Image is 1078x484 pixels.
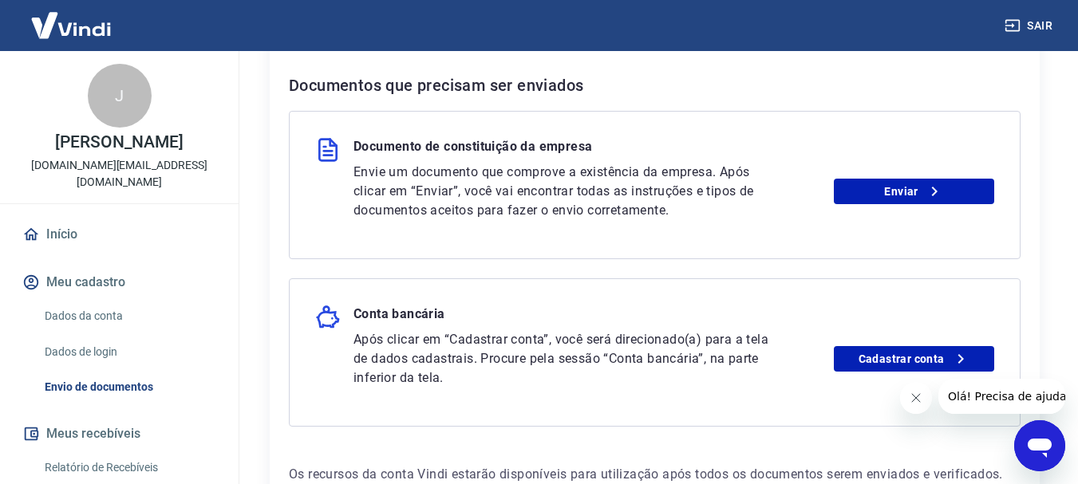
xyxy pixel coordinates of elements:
a: Dados da conta [38,300,219,333]
p: [PERSON_NAME] [55,134,183,151]
div: J [88,64,152,128]
a: Envio de documentos [38,371,219,403]
p: Documento de constituição da empresa [353,137,592,163]
iframe: Fechar mensagem [900,382,932,414]
img: file.3f2e98d22047474d3a157069828955b5.svg [315,137,341,163]
button: Sair [1001,11,1059,41]
img: Vindi [19,1,123,49]
iframe: Mensagem da empresa [938,379,1065,414]
button: Meus recebíveis [19,416,219,451]
a: Dados de login [38,336,219,368]
p: Após clicar em “Cadastrar conta”, você será direcionado(a) para a tela de dados cadastrais. Procu... [353,330,770,388]
p: [DOMAIN_NAME][EMAIL_ADDRESS][DOMAIN_NAME] [13,157,226,191]
p: Envie um documento que comprove a existência da empresa. Após clicar em “Enviar”, você vai encont... [353,163,770,220]
button: Meu cadastro [19,265,219,300]
a: Enviar [834,179,994,204]
p: Os recursos da conta Vindi estarão disponíveis para utilização após todos os documentos serem env... [289,465,1021,484]
a: Cadastrar conta [834,346,994,372]
h6: Documentos que precisam ser enviados [289,73,1021,98]
iframe: Botão para abrir a janela de mensagens [1014,420,1065,471]
img: money_pork.0c50a358b6dafb15dddc3eea48f23780.svg [315,305,341,330]
a: Início [19,217,219,252]
p: Conta bancária [353,305,445,330]
span: Olá! Precisa de ajuda? [10,11,134,24]
a: Relatório de Recebíveis [38,451,219,484]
